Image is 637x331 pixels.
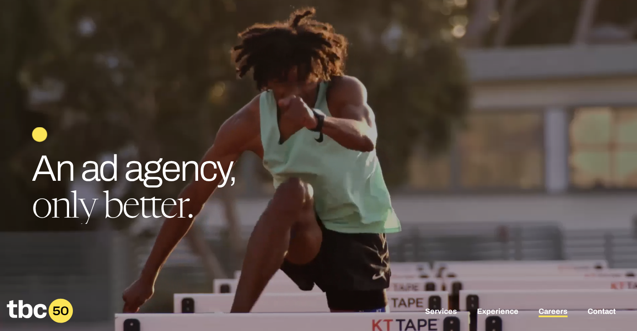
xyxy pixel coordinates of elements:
[32,149,236,188] span: An ad agency,
[32,190,193,227] span: only better.
[477,307,518,317] a: Experience
[425,307,457,317] a: Services
[588,307,616,317] a: Contact
[7,317,73,326] a: Home
[539,307,567,317] a: Careers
